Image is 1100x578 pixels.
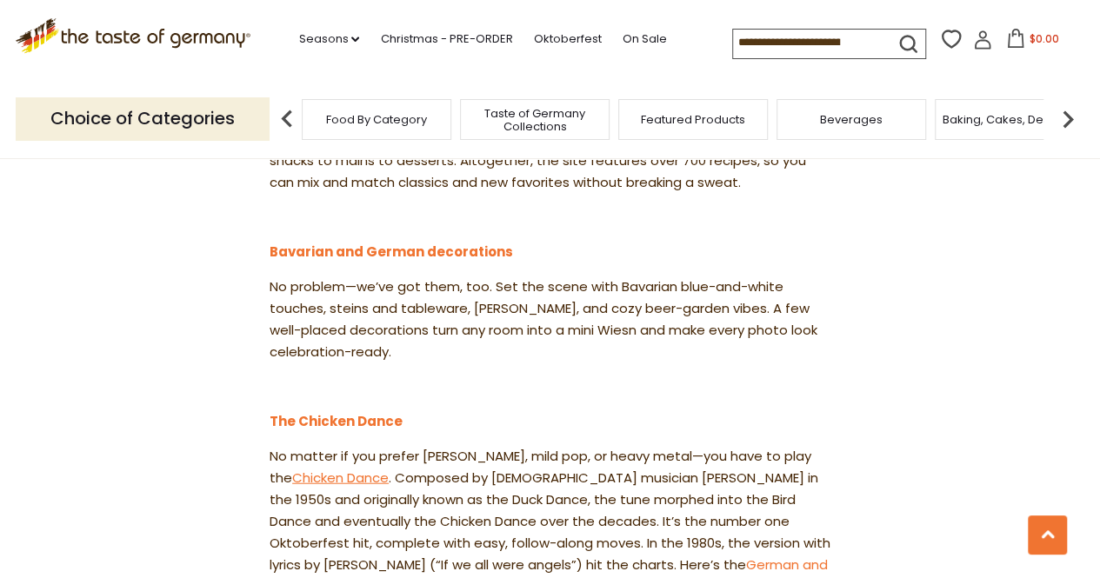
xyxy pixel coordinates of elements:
a: Baking, Cakes, Desserts [943,113,1077,126]
a: Beverages [820,113,883,126]
img: previous arrow [270,102,304,136]
a: Christmas - PRE-ORDER [380,30,512,49]
a: Featured Products [641,113,745,126]
span: $0.00 [1029,31,1058,46]
a: Seasons [298,30,359,49]
img: next arrow [1050,102,1085,136]
a: On Sale [622,30,666,49]
button: $0.00 [996,29,1070,55]
a: Bavarian and German decorations [270,242,513,261]
a: Oktoberfest [533,30,601,49]
a: Taste of Germany Collections [465,107,604,133]
a: The Chicken Dance [270,412,403,430]
p: Choice of Categories [16,97,270,140]
a: Food By Category [326,113,427,126]
p: No problem—we’ve got them, too. Set the scene with Bavarian blue-and-white touches, steins and ta... [270,276,830,363]
a: Chicken Dance [292,468,389,487]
